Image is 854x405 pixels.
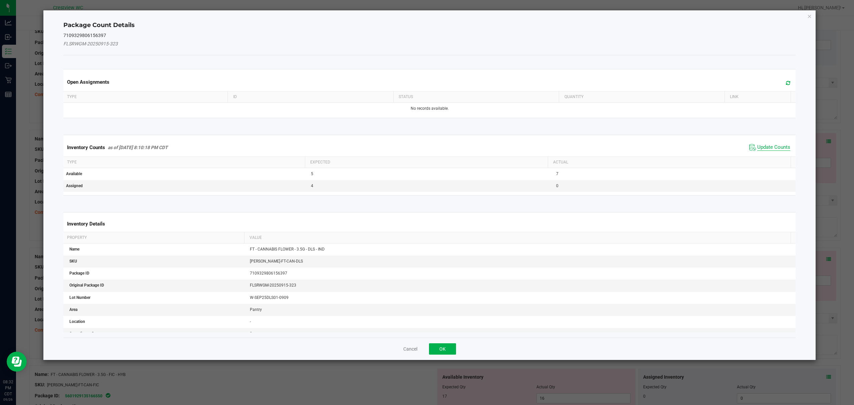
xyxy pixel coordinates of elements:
[7,352,27,372] iframe: Resource center
[67,160,77,164] span: Type
[67,94,77,99] span: Type
[250,307,262,312] span: Pantry
[250,295,289,300] span: W-SEP25DLS01-0909
[63,41,796,46] h5: FLSRWGM-20250915-323
[66,171,82,176] span: Available
[67,79,109,85] span: Open Assignments
[556,183,558,188] span: 0
[233,94,237,99] span: ID
[67,235,87,240] span: Property
[757,144,790,151] span: Update Counts
[311,171,313,176] span: 5
[66,183,83,188] span: Assigned
[250,247,325,252] span: FT - CANNABIS FLOWER - 3.5G - DLS - IND
[250,235,262,240] span: Value
[310,160,330,164] span: Expected
[807,12,812,20] button: Close
[564,94,583,99] span: Quantity
[730,94,739,99] span: Link
[553,160,568,164] span: Actual
[108,145,168,150] span: as of [DATE] 8:10:18 PM CDT
[67,221,105,227] span: Inventory Details
[403,346,417,352] button: Cancel
[250,283,296,288] span: FLSRWGM-20250915-323
[556,171,558,176] span: 7
[250,319,251,324] span: -
[311,183,313,188] span: 4
[69,247,79,252] span: Name
[63,21,796,30] h4: Package Count Details
[250,271,287,276] span: 7109329806156397
[69,271,89,276] span: Package ID
[69,319,85,324] span: Location
[69,283,104,288] span: Original Package ID
[429,343,456,355] button: OK
[69,295,90,300] span: Lot Number
[69,331,97,336] span: Compliance Qty
[62,103,797,114] td: No records available.
[63,33,796,38] h5: 7109329806156397
[250,259,303,264] span: [PERSON_NAME]-FT-CAN-DLS
[69,307,77,312] span: Area
[69,259,77,264] span: SKU
[399,94,413,99] span: Status
[67,144,105,150] span: Inventory Counts
[250,331,252,336] span: 9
